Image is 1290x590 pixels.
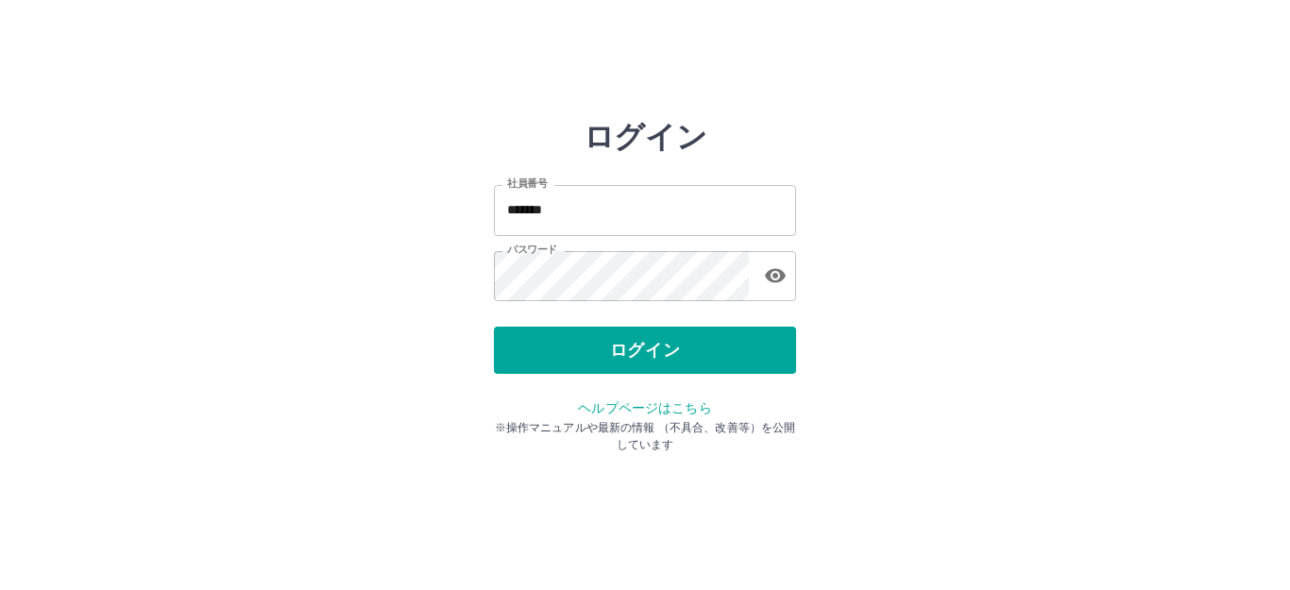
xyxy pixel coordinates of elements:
label: 社員番号 [507,177,547,191]
a: ヘルプページはこちら [578,400,711,415]
p: ※操作マニュアルや最新の情報 （不具合、改善等）を公開しています [494,419,796,453]
label: パスワード [507,243,557,257]
h2: ログイン [584,119,707,155]
button: ログイン [494,327,796,374]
